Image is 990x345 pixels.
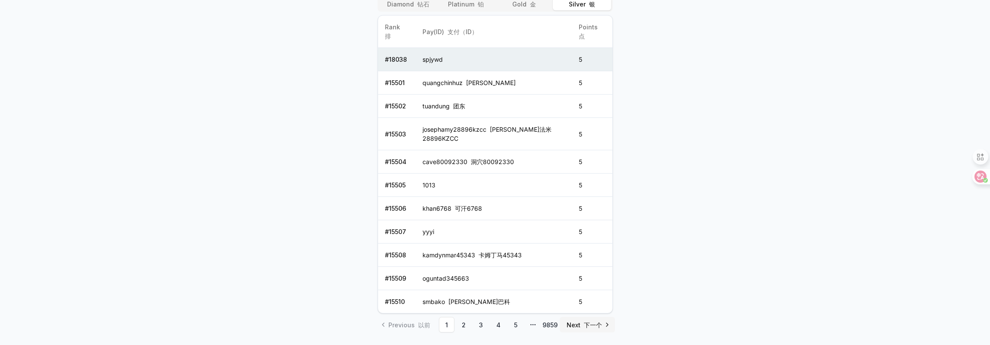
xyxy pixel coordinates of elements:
font: 金 [530,0,536,8]
font: 点 [579,32,585,40]
td: # 15509 [378,267,416,290]
font: 银 [589,0,595,8]
td: 5 [572,174,612,197]
th: Points [572,16,612,48]
a: 3 [473,317,489,332]
td: 5 [572,290,612,313]
td: 5 [572,118,612,150]
td: # 15504 [378,150,416,174]
td: 1013 [416,174,572,197]
td: quangchinhuz [416,71,572,95]
font: 铂 [478,0,484,8]
font: [PERSON_NAME] [466,79,516,86]
td: # 15505 [378,174,416,197]
font: 可汗6768 [455,205,482,212]
td: 5 [572,220,612,244]
a: 2 [456,317,472,332]
td: 5 [572,150,612,174]
td: 5 [572,48,612,71]
font: 排 [385,32,391,40]
a: 1 [439,317,454,332]
th: Rank [378,16,416,48]
td: josephamy28896kzcc [416,118,572,150]
font: 钻石 [417,0,429,8]
font: 洞穴80092330 [471,158,514,165]
td: kamdynmar45343 [416,244,572,267]
font: 支付（ID） [448,28,478,35]
font: 下一个 [584,321,602,329]
td: 5 [572,267,612,290]
font: [PERSON_NAME]巴科 [448,298,510,305]
td: # 15502 [378,95,416,118]
td: oguntad345663 [416,267,572,290]
td: 5 [572,197,612,220]
td: # 15503 [378,118,416,150]
td: # 18038 [378,48,416,71]
font: 卡姆丁马45343 [479,251,522,259]
td: # 15510 [378,290,416,313]
a: 4 [491,317,506,332]
td: cave80092330 [416,150,572,174]
a: Go to next page [560,317,615,332]
td: smbako [416,290,572,313]
td: # 15508 [378,244,416,267]
td: yyyi [416,220,572,244]
td: # 15501 [378,71,416,95]
td: # 15506 [378,197,416,220]
td: 5 [572,95,612,118]
td: khan6768 [416,197,572,220]
td: # 15507 [378,220,416,244]
td: 5 [572,71,612,95]
td: tuandung [416,95,572,118]
td: spjywd [416,48,572,71]
font: 团东 [453,102,465,110]
span: Next [567,320,602,329]
a: 9859 [542,317,558,332]
a: 5 [508,317,523,332]
td: 5 [572,244,612,267]
nav: pagination [378,317,613,332]
th: Pay(ID) [416,16,572,48]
